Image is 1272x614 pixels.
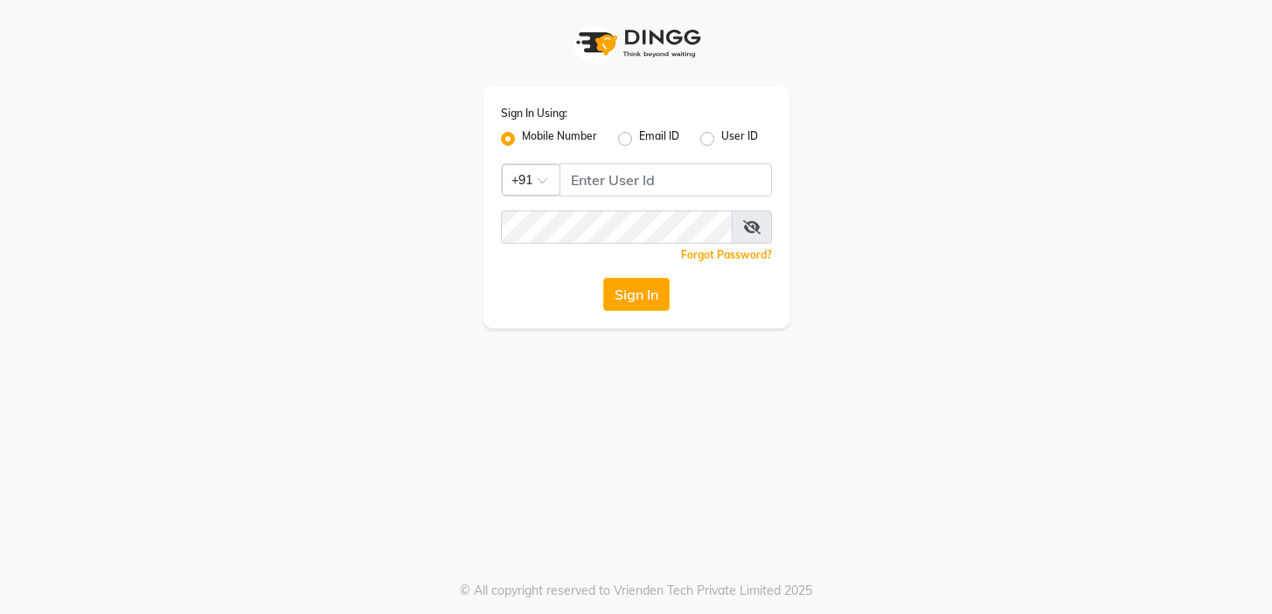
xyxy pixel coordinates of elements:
[721,128,758,149] label: User ID
[501,210,733,244] input: Username
[639,128,679,149] label: Email ID
[566,17,706,69] img: logo1.svg
[522,128,597,149] label: Mobile Number
[501,106,567,121] label: Sign In Using:
[560,163,772,197] input: Username
[603,278,670,311] button: Sign In
[681,248,772,261] a: Forgot Password?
